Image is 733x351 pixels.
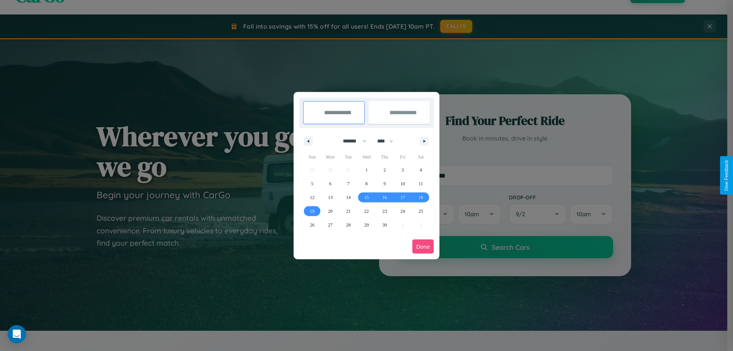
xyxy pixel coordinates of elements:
span: 15 [364,191,369,204]
span: Thu [376,151,394,163]
span: 28 [346,218,351,232]
span: 13 [328,191,333,204]
button: 21 [339,204,357,218]
button: 14 [339,191,357,204]
button: 29 [357,218,375,232]
span: 18 [418,191,423,204]
button: 15 [357,191,375,204]
button: 12 [303,191,321,204]
button: 28 [339,218,357,232]
button: 18 [412,191,430,204]
button: 6 [321,177,339,191]
span: 1 [365,163,368,177]
button: 13 [321,191,339,204]
span: 23 [382,204,387,218]
div: Give Feedback [724,160,729,191]
span: Sat [412,151,430,163]
button: 24 [394,204,412,218]
span: 5 [311,177,313,191]
span: 26 [310,218,315,232]
span: 12 [310,191,315,204]
button: 30 [376,218,394,232]
span: 10 [400,177,405,191]
span: 6 [329,177,331,191]
span: 30 [382,218,387,232]
button: 2 [376,163,394,177]
button: 9 [376,177,394,191]
button: 25 [412,204,430,218]
span: 22 [364,204,369,218]
button: 11 [412,177,430,191]
span: 14 [346,191,351,204]
span: 21 [346,204,351,218]
span: 27 [328,218,333,232]
span: 4 [420,163,422,177]
button: 4 [412,163,430,177]
span: 19 [310,204,315,218]
button: 20 [321,204,339,218]
button: 22 [357,204,375,218]
span: 20 [328,204,333,218]
span: Mon [321,151,339,163]
button: 3 [394,163,412,177]
span: 24 [400,204,405,218]
button: 26 [303,218,321,232]
span: Sun [303,151,321,163]
span: Wed [357,151,375,163]
span: 9 [383,177,386,191]
button: 19 [303,204,321,218]
button: 7 [339,177,357,191]
span: 25 [418,204,423,218]
span: 2 [383,163,386,177]
span: 16 [382,191,387,204]
div: Open Intercom Messenger [8,325,26,343]
button: Done [412,239,434,254]
button: 17 [394,191,412,204]
span: 29 [364,218,369,232]
span: 7 [347,177,350,191]
span: Tue [339,151,357,163]
button: 8 [357,177,375,191]
button: 5 [303,177,321,191]
span: 11 [418,177,423,191]
span: 17 [400,191,405,204]
button: 16 [376,191,394,204]
button: 1 [357,163,375,177]
span: 3 [402,163,404,177]
span: Fri [394,151,412,163]
button: 23 [376,204,394,218]
span: 8 [365,177,368,191]
button: 10 [394,177,412,191]
button: 27 [321,218,339,232]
